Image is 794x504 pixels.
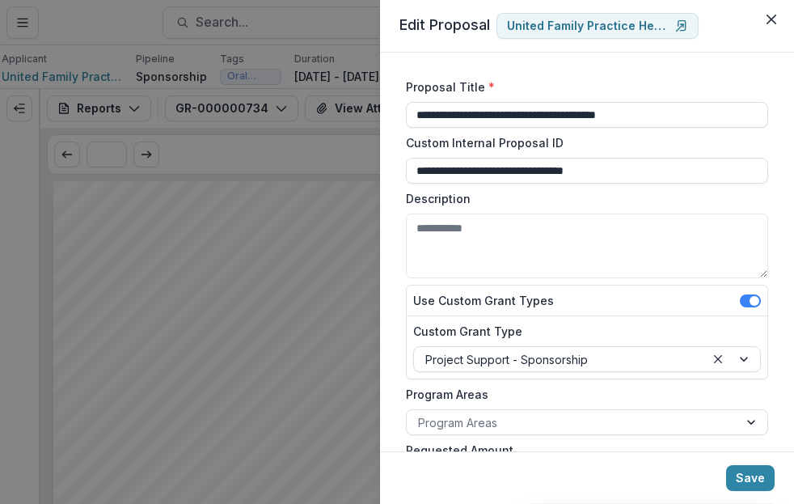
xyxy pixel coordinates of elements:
label: Proposal Title [406,78,758,95]
label: Program Areas [406,386,758,403]
p: United Family Practice Health Center [507,19,669,33]
div: Clear selected options [708,349,728,369]
label: Description [406,190,758,207]
label: Use Custom Grant Types [413,292,554,309]
label: Requested Amount [406,442,758,459]
button: Save [726,465,775,491]
span: Edit Proposal [399,16,490,33]
label: Custom Grant Type [413,323,751,340]
button: Close [758,6,784,32]
label: Custom Internal Proposal ID [406,134,758,151]
a: United Family Practice Health Center [496,13,699,39]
